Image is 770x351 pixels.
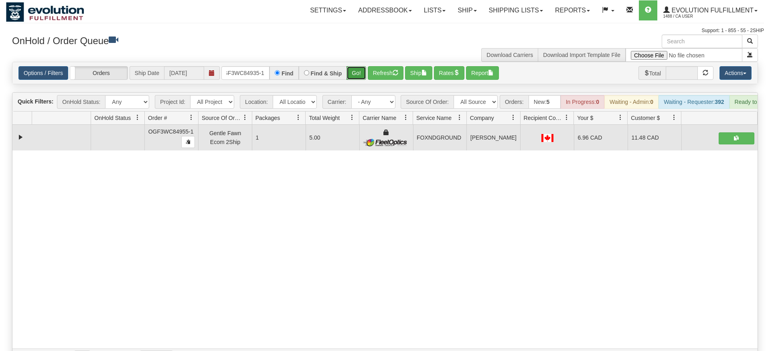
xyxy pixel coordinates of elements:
[181,136,195,148] button: Copy to clipboard
[529,95,561,109] div: New:
[155,95,190,109] span: Project Id:
[304,0,352,20] a: Settings
[255,114,280,122] span: Packages
[719,132,754,144] button: Shipping Documents
[719,66,752,80] button: Actions
[466,66,499,80] button: Report
[131,111,144,124] a: OnHold Status filter column settings
[240,95,273,109] span: Location:
[614,111,627,124] a: Your $ filter column settings
[238,111,252,124] a: Source Of Order filter column settings
[650,99,653,105] strong: 0
[6,27,764,34] div: Support: 1 - 855 - 55 - 2SHIP
[184,111,198,124] a: Order # filter column settings
[413,125,467,150] td: FOXNDGROUND
[659,95,729,109] div: Waiting - Requester:
[309,114,340,122] span: Total Weight
[561,95,604,109] div: In Progress:
[401,95,454,109] span: Source Of Order:
[486,52,533,58] a: Download Carriers
[657,0,764,20] a: Evolution Fulfillment 1488 / CA User
[631,114,660,122] span: Customer $
[453,111,466,124] a: Service Name filter column settings
[6,2,84,22] img: logo1488.jpg
[345,111,359,124] a: Total Weight filter column settings
[543,52,620,58] a: Download Import Template File
[346,66,366,80] button: Go!
[292,111,305,124] a: Packages filter column settings
[596,99,599,105] strong: 0
[368,66,403,80] button: Refresh
[130,66,164,80] span: Ship Date
[57,95,105,109] span: OnHold Status:
[715,99,724,105] strong: 392
[221,66,269,80] input: Order #
[483,0,549,20] a: Shipping lists
[12,34,379,46] h3: OnHold / Order Queue
[638,66,666,80] span: Total
[663,12,723,20] span: 1488 / CA User
[541,134,553,142] img: CA
[405,66,432,80] button: Ship
[18,97,53,106] label: Quick Filters:
[16,132,26,142] a: Collapse
[255,134,259,141] span: 1
[416,114,452,122] span: Service Name
[434,66,465,80] button: Rates
[202,129,249,147] div: Gentle Fawn Ecom 2Ship
[547,99,550,105] strong: 5
[363,138,409,146] img: FleetOptics Inc.
[628,125,681,150] td: 11.48 CAD
[452,0,482,20] a: Ship
[18,66,68,80] a: Options / Filters
[363,114,396,122] span: Carrier Name
[322,95,351,109] span: Carrier:
[352,0,418,20] a: Addressbook
[470,114,494,122] span: Company
[667,111,681,124] a: Customer $ filter column settings
[560,111,573,124] a: Recipient Country filter column settings
[626,48,742,62] input: Import
[202,114,242,122] span: Source Of Order
[577,114,593,122] span: Your $
[662,34,742,48] input: Search
[12,93,758,112] div: grid toolbar
[148,128,194,135] span: OGF3WC84955-1
[524,114,564,122] span: Recipient Country
[574,125,628,150] td: 6.96 CAD
[670,7,754,14] span: Evolution Fulfillment
[418,0,452,20] a: Lists
[70,67,128,79] label: Orders
[282,71,294,76] label: Find
[399,111,413,124] a: Carrier Name filter column settings
[311,71,342,76] label: Find & Ship
[309,134,320,141] span: 5.00
[466,125,520,150] td: [PERSON_NAME]
[148,114,167,122] span: Order #
[604,95,659,109] div: Waiting - Admin:
[500,95,529,109] span: Orders:
[507,111,520,124] a: Company filter column settings
[742,34,758,48] button: Search
[94,114,131,122] span: OnHold Status
[549,0,596,20] a: Reports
